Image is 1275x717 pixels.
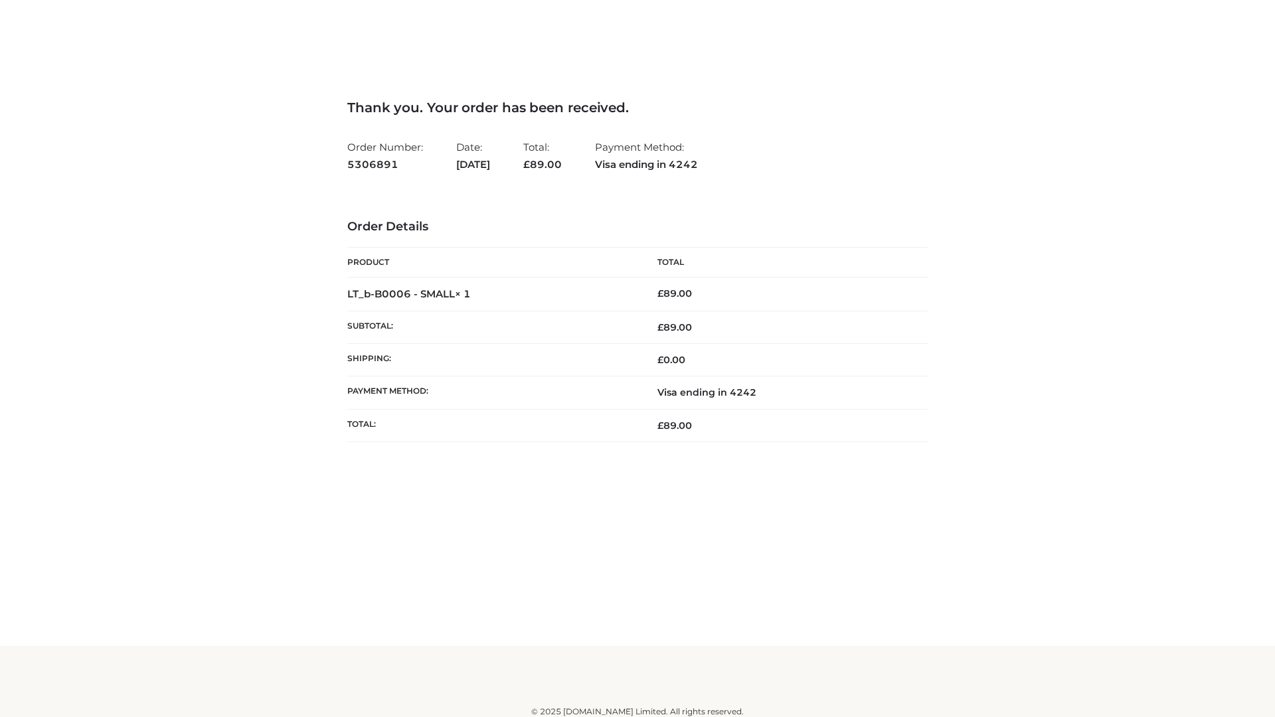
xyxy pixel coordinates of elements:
span: £ [523,158,530,171]
span: 89.00 [657,321,692,333]
span: 89.00 [657,420,692,432]
th: Shipping: [347,344,637,376]
span: £ [657,354,663,366]
bdi: 89.00 [657,287,692,299]
bdi: 0.00 [657,354,685,366]
li: Payment Method: [595,135,698,176]
strong: Visa ending in 4242 [595,156,698,173]
li: Date: [456,135,490,176]
h3: Order Details [347,220,928,234]
th: Payment method: [347,376,637,409]
h3: Thank you. Your order has been received. [347,100,928,116]
strong: LT_b-B0006 - SMALL [347,287,471,300]
th: Product [347,248,637,278]
span: £ [657,321,663,333]
li: Order Number: [347,135,423,176]
span: £ [657,287,663,299]
th: Total: [347,409,637,441]
strong: 5306891 [347,156,423,173]
td: Visa ending in 4242 [637,376,928,409]
strong: × 1 [455,287,471,300]
th: Total [637,248,928,278]
th: Subtotal: [347,311,637,343]
span: 89.00 [523,158,562,171]
li: Total: [523,135,562,176]
strong: [DATE] [456,156,490,173]
span: £ [657,420,663,432]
